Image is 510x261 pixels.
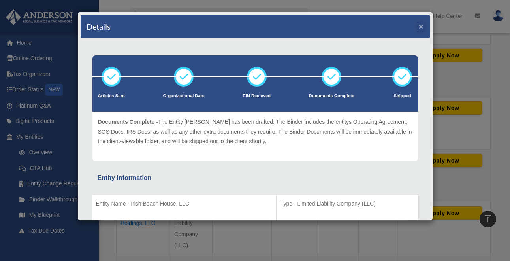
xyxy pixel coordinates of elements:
h4: Details [87,21,111,32]
p: Organizational Date [163,92,205,100]
p: Organization State - [US_STATE] [96,218,272,228]
p: Shipped [392,92,412,100]
span: Documents Complete - [98,119,158,125]
p: Documents Complete [309,92,354,100]
p: EIN Recieved [243,92,271,100]
p: Structure - Manager-managed [280,218,414,228]
p: Articles Sent [98,92,125,100]
button: × [419,22,424,30]
p: Type - Limited Liability Company (LLC) [280,199,414,209]
p: The Entity [PERSON_NAME] has been drafted. The Binder includes the entitys Operating Agreement, S... [98,117,412,146]
div: Entity Information [98,172,413,183]
p: Entity Name - Irish Beach House, LLC [96,199,272,209]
